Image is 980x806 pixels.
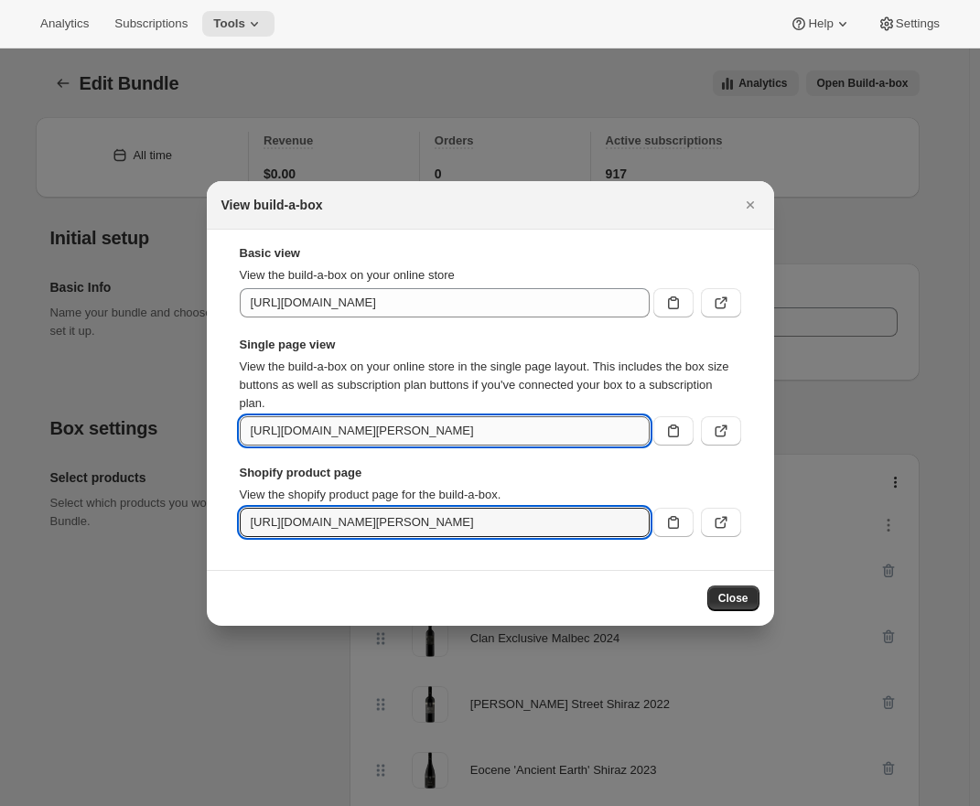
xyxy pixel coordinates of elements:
span: Subscriptions [114,16,188,31]
button: Help [779,11,862,37]
span: Analytics [40,16,89,31]
button: Analytics [29,11,100,37]
button: Subscriptions [103,11,199,37]
p: View the shopify product page for the build-a-box. [240,486,741,504]
h2: View build-a-box [221,196,323,214]
p: View the build-a-box on your online store [240,266,741,285]
span: Settings [896,16,940,31]
span: Tools [213,16,245,31]
p: View the build-a-box on your online store in the single page layout. This includes the box size b... [240,358,741,413]
strong: Single page view [240,336,741,354]
button: Tools [202,11,275,37]
button: Close [738,192,763,218]
strong: Shopify product page [240,464,741,482]
span: Help [808,16,833,31]
strong: Basic view [240,244,741,263]
button: Settings [867,11,951,37]
span: Close [718,591,748,606]
button: Close [707,586,759,611]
